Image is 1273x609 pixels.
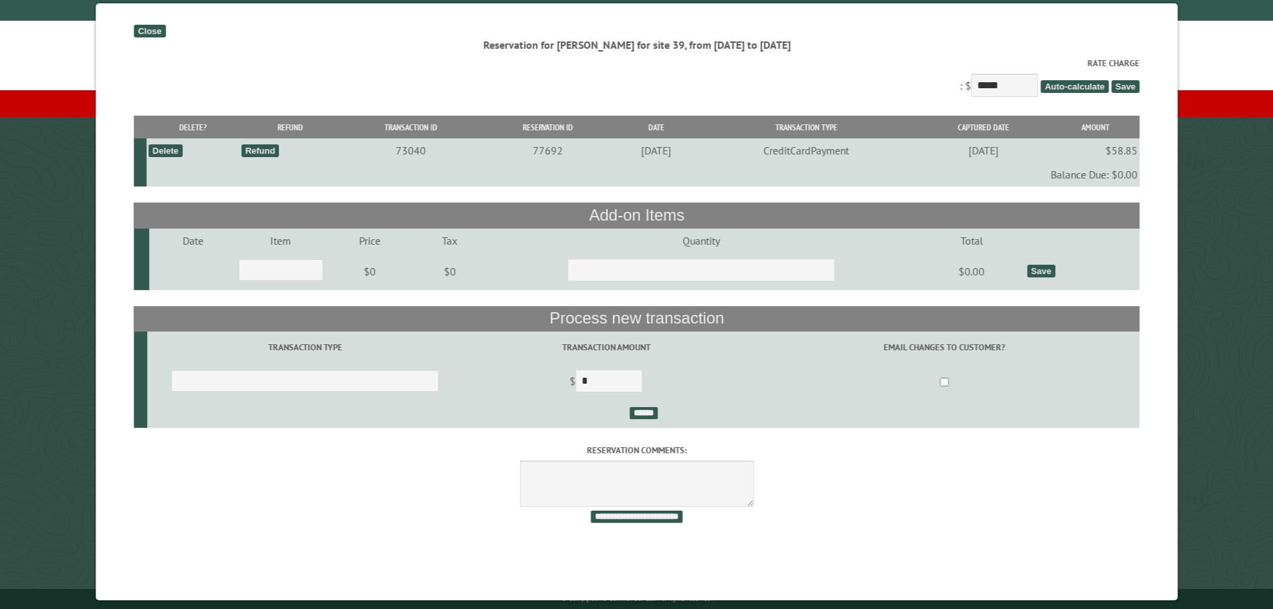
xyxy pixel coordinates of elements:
div: : $ [134,57,1139,100]
th: Date [615,116,698,139]
td: Total [917,229,1024,253]
span: Save [1111,80,1139,93]
div: Save [1026,265,1054,277]
th: Reservation ID [481,116,615,139]
th: Refund [239,116,341,139]
span: Auto-calculate [1040,80,1109,93]
td: [DATE] [615,138,698,162]
td: Balance Due: $0.00 [146,162,1139,187]
div: Close [134,25,165,37]
td: Quantity [484,229,917,253]
label: Transaction Type [149,341,460,354]
td: [DATE] [915,138,1052,162]
td: $58.85 [1051,138,1139,162]
label: Reservation comments: [134,444,1139,457]
td: Item [237,229,325,253]
td: 73040 [341,138,481,162]
td: Date [148,229,237,253]
td: CreditCardPayment [698,138,915,162]
th: Transaction Type [698,116,915,139]
div: Reservation for [PERSON_NAME] for site 39, from [DATE] to [DATE] [134,37,1139,52]
th: Process new transaction [134,306,1139,332]
td: $0.00 [917,253,1024,290]
label: Transaction Amount [464,341,747,354]
th: Delete? [146,116,239,139]
th: Transaction ID [341,116,481,139]
th: Amount [1051,116,1139,139]
td: 77692 [481,138,615,162]
label: Rate Charge [134,57,1139,70]
td: Price [325,229,415,253]
th: Add-on Items [134,203,1139,228]
label: Email changes to customer? [751,341,1137,354]
td: $0 [325,253,415,290]
td: Tax [415,229,484,253]
div: Refund [241,144,279,157]
td: $0 [415,253,484,290]
small: © Campground Commander LLC. All rights reserved. [561,594,712,603]
th: Captured Date [915,116,1052,139]
div: Delete [148,144,182,157]
td: $ [462,364,749,401]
